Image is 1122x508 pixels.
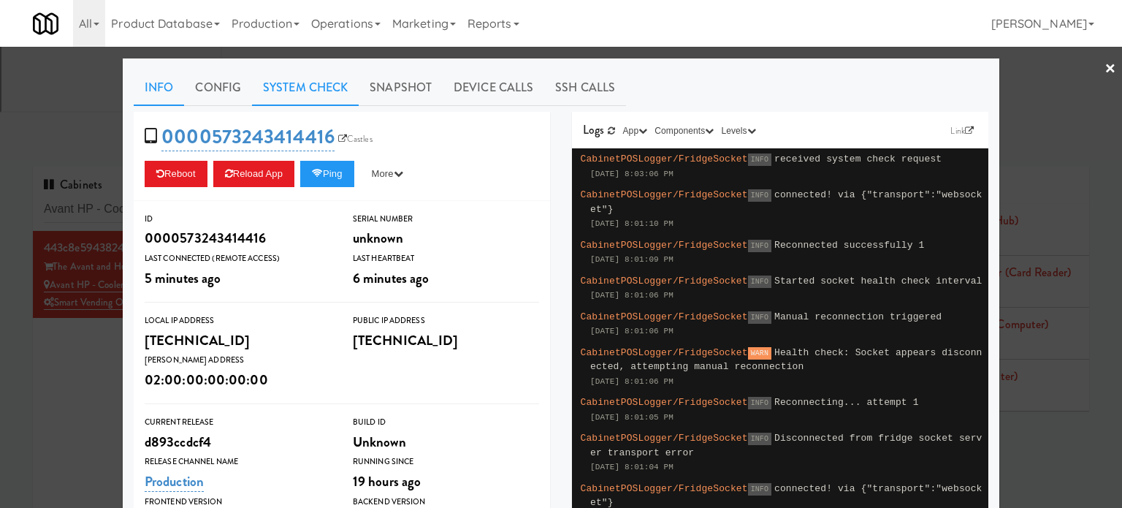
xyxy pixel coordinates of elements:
div: [PERSON_NAME] Address [145,353,331,368]
span: [DATE] 8:01:10 PM [590,219,673,228]
div: Last Heartbeat [353,251,539,266]
div: d893ccdcf4 [145,430,331,455]
span: CabinetPOSLogger/FridgeSocket [581,240,748,251]
div: Current Release [145,415,331,430]
span: CabinetPOSLogger/FridgeSocket [581,311,748,322]
span: [DATE] 8:01:06 PM [590,291,673,300]
a: × [1104,47,1116,92]
span: Logs [583,121,604,138]
div: 0000573243414416 [145,226,331,251]
a: SSH Calls [544,69,626,106]
span: [DATE] 8:01:09 PM [590,255,673,264]
span: CabinetPOSLogger/FridgeSocket [581,276,748,287]
span: INFO [748,311,771,324]
div: 02:00:00:00:00:00 [145,368,331,393]
span: INFO [748,433,771,445]
span: connected! via {"transport":"websocket"} [590,189,982,215]
span: CabinetPOSLogger/FridgeSocket [581,433,748,444]
div: Public IP Address [353,314,539,328]
a: Castles [335,132,376,146]
span: 19 hours ago [353,471,421,491]
span: CabinetPOSLogger/FridgeSocket [581,153,748,164]
div: Running Since [353,455,539,469]
span: INFO [748,397,771,409]
span: [DATE] 8:03:06 PM [590,170,673,178]
div: [TECHNICAL_ID] [353,328,539,353]
button: More [360,161,415,187]
button: Reboot [145,161,207,187]
div: Last Connected (Remote Access) [145,251,331,266]
span: Reconnecting... attempt 1 [774,397,919,408]
span: Health check: Socket appears disconnected, attempting manual reconnection [590,347,982,373]
div: Build Id [353,415,539,430]
a: Info [134,69,184,106]
a: Config [184,69,252,106]
button: App [619,124,652,138]
div: unknown [353,226,539,251]
a: Production [145,471,204,492]
span: INFO [748,483,771,496]
button: Ping [300,161,354,187]
div: Release Channel Name [145,455,331,469]
div: ID [145,212,331,227]
span: CabinetPOSLogger/FridgeSocket [581,483,748,494]
span: CabinetPOSLogger/FridgeSocket [581,397,748,408]
button: Levels [717,124,759,138]
a: Device Calls [443,69,544,106]
span: Started socket health check interval [774,276,982,287]
span: 5 minutes ago [145,268,221,288]
a: 0000573243414416 [161,123,335,151]
img: Micromart [33,11,58,37]
span: INFO [748,189,771,202]
span: Disconnected from fridge socket server transport error [590,433,982,458]
span: WARN [748,347,771,360]
div: Serial Number [353,212,539,227]
span: [DATE] 8:01:06 PM [590,377,673,386]
span: received system check request [774,153,942,164]
span: Manual reconnection triggered [774,311,942,322]
span: INFO [748,153,771,166]
a: System Check [252,69,359,106]
span: [DATE] 8:01:04 PM [590,463,673,471]
span: CabinetPOSLogger/FridgeSocket [581,189,748,200]
div: [TECHNICAL_ID] [145,328,331,353]
span: [DATE] 8:01:05 PM [590,413,673,422]
span: INFO [748,276,771,288]
span: 6 minutes ago [353,268,429,288]
div: Local IP Address [145,314,331,328]
button: Reload App [213,161,294,187]
button: Components [651,124,717,138]
div: Unknown [353,430,539,455]
span: Reconnected successfully 1 [774,240,924,251]
span: INFO [748,240,771,252]
a: Snapshot [359,69,443,106]
span: CabinetPOSLogger/FridgeSocket [581,347,748,358]
a: Link [947,124,977,138]
span: [DATE] 8:01:06 PM [590,327,673,335]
